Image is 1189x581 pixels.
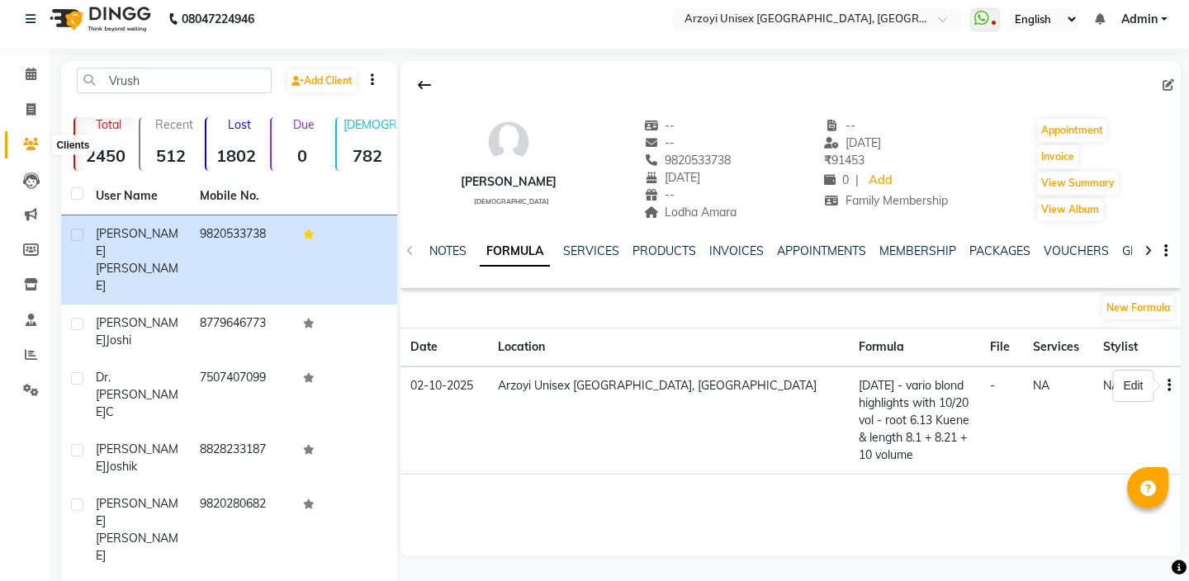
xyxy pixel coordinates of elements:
span: Lodha Amara [644,205,737,220]
span: 91453 [824,153,865,168]
a: INVOICES [709,243,764,258]
span: -- [824,118,855,133]
span: -- [644,187,675,202]
th: Stylist [1093,328,1151,367]
td: 8779646773 [190,305,294,359]
span: -- [644,135,675,150]
td: 9820533738 [190,215,294,305]
span: [PERSON_NAME] [96,226,178,258]
td: 9820280682 [190,485,294,574]
span: [DATE] [644,170,701,185]
span: | [855,172,859,189]
span: -- [644,118,675,133]
strong: 782 [337,145,397,166]
span: [PERSON_NAME] [96,496,178,528]
a: VOUCHERS [1044,243,1109,258]
div: Edit [1123,377,1143,394]
strong: 1802 [206,145,267,166]
p: Total [82,117,135,132]
input: Search by Name/Mobile/Email/Code [77,68,272,93]
img: avatar [484,117,533,167]
span: [PERSON_NAME] [96,442,178,474]
a: PRODUCTS [632,243,696,258]
button: New Formula [1102,296,1174,319]
th: Services [1023,328,1093,367]
div: Back to Client [407,69,442,101]
th: User Name [86,177,190,215]
span: 02-10-2025 [410,378,473,393]
span: Family Membership [824,193,948,208]
span: Dr.[PERSON_NAME] [96,370,178,419]
strong: 0 [272,145,332,166]
a: GIFTCARDS [1122,243,1187,258]
span: Joshik [106,459,137,474]
span: NA [1103,378,1120,393]
span: Joshi [106,333,131,347]
a: MEMBERSHIP [879,243,956,258]
div: Clients [52,135,93,155]
span: [PERSON_NAME] [96,531,178,563]
th: Formula [849,328,981,367]
span: [DEMOGRAPHIC_DATA] [474,197,549,205]
span: ₹ [824,153,831,168]
button: View Summary [1037,172,1119,195]
td: 7507407099 [190,359,294,431]
p: Recent [147,117,201,132]
a: FORMULA [480,237,550,267]
td: [DATE] - vario blond highlights with 10/20 vol - root 6.13 Kuene & length 8.1 + 8.21 + 10 volume [849,366,981,475]
td: Arzoyi Unisex [GEOGRAPHIC_DATA], [GEOGRAPHIC_DATA] [488,366,848,475]
button: Appointment [1037,119,1107,142]
a: Add [865,169,894,192]
button: View Album [1037,198,1103,221]
strong: 2450 [75,145,135,166]
span: [PERSON_NAME] [96,315,178,347]
a: SERVICES [563,243,619,258]
button: Invoice [1037,145,1078,168]
div: [PERSON_NAME] [461,173,557,191]
span: 0 [824,172,849,187]
p: Due [275,117,332,132]
span: NA [1033,378,1049,393]
a: APPOINTMENTS [777,243,866,258]
td: 8828233187 [190,431,294,485]
a: PACKAGES [969,243,1030,258]
th: Location [488,328,848,367]
span: C [106,404,114,419]
strong: 512 [140,145,201,166]
th: File [980,328,1022,367]
th: Mobile No. [190,177,294,215]
p: [DEMOGRAPHIC_DATA] [343,117,397,132]
span: - [990,378,995,393]
a: NOTES [429,243,467,258]
span: [DATE] [824,135,881,150]
th: Date [400,328,488,367]
span: [PERSON_NAME] [96,261,178,293]
a: Add Client [287,69,357,92]
span: Admin [1121,11,1158,28]
span: 9820533738 [644,153,732,168]
p: Lost [213,117,267,132]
